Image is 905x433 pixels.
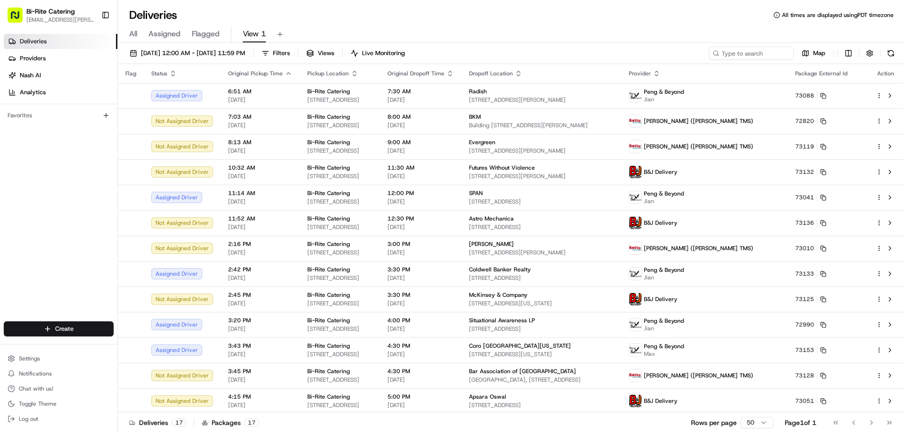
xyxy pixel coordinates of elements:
[469,198,614,205] span: [STREET_ADDRESS]
[228,139,292,146] span: 8:13 AM
[228,274,292,282] span: [DATE]
[19,415,38,423] span: Log out
[4,68,117,83] a: Nash AI
[4,85,117,100] a: Analytics
[307,393,350,400] span: Bi-Rite Catering
[795,346,826,354] button: 73153
[307,113,350,121] span: Bi-Rite Catering
[387,139,454,146] span: 9:00 AM
[228,351,292,358] span: [DATE]
[644,245,753,252] span: [PERSON_NAME] ([PERSON_NAME] TMS)
[469,376,614,384] span: [GEOGRAPHIC_DATA], [STREET_ADDRESS]
[307,300,372,307] span: [STREET_ADDRESS]
[795,117,814,125] span: 72820
[228,240,292,248] span: 2:16 PM
[629,395,642,407] img: profile_bj_cartwheel_2man.png
[691,418,737,427] p: Rows per page
[387,147,454,155] span: [DATE]
[228,198,292,205] span: [DATE]
[709,47,794,60] input: Type to search
[387,223,454,231] span: [DATE]
[469,70,513,77] span: Dropoff Location
[307,147,372,155] span: [STREET_ADDRESS]
[644,168,677,176] span: B&J Delivery
[4,108,114,123] div: Favorites
[151,70,167,77] span: Status
[469,325,614,333] span: [STREET_ADDRESS]
[55,325,74,333] span: Create
[228,172,292,180] span: [DATE]
[26,16,94,24] span: [EMAIL_ADDRESS][PERSON_NAME][DOMAIN_NAME]
[228,223,292,231] span: [DATE]
[4,51,117,66] a: Providers
[307,96,372,104] span: [STREET_ADDRESS]
[4,397,114,410] button: Toggle Theme
[644,350,684,358] span: Max
[4,367,114,380] button: Notifications
[307,164,350,172] span: Bi-Rite Catering
[469,401,614,409] span: [STREET_ADDRESS]
[307,240,350,248] span: Bi-Rite Catering
[469,249,614,256] span: [STREET_ADDRESS][PERSON_NAME]
[362,49,405,57] span: Live Monitoring
[19,400,57,408] span: Toggle Theme
[387,368,454,375] span: 4:30 PM
[629,115,642,127] img: betty.jpg
[795,295,826,303] button: 73125
[307,215,350,222] span: Bi-Rite Catering
[307,189,350,197] span: Bi-Rite Catering
[469,164,535,172] span: Futures Without Violence
[795,143,826,150] button: 73119
[257,47,294,60] button: Filters
[644,295,677,303] span: B&J Delivery
[228,96,292,104] span: [DATE]
[629,293,642,305] img: profile_bj_cartwheel_2man.png
[469,368,576,375] span: Bar Association of [GEOGRAPHIC_DATA]
[629,319,642,331] img: profile_peng_cartwheel.jpg
[795,270,814,278] span: 73133
[387,96,454,104] span: [DATE]
[795,168,814,176] span: 73132
[644,274,684,281] span: Jian
[125,47,249,60] button: [DATE] 12:00 AM - [DATE] 11:59 PM
[387,215,454,222] span: 12:30 PM
[798,47,830,60] button: Map
[795,70,847,77] span: Package External Id
[228,291,292,299] span: 2:45 PM
[795,245,814,252] span: 73010
[387,351,454,358] span: [DATE]
[469,113,481,121] span: BKM
[795,168,826,176] button: 73132
[26,7,75,16] button: Bi-Rite Catering
[469,342,571,350] span: Coro [GEOGRAPHIC_DATA][US_STATE]
[387,300,454,307] span: [DATE]
[795,219,814,227] span: 73136
[307,274,372,282] span: [STREET_ADDRESS]
[644,117,753,125] span: [PERSON_NAME] ([PERSON_NAME] TMS)
[387,198,454,205] span: [DATE]
[228,325,292,333] span: [DATE]
[228,147,292,155] span: [DATE]
[228,215,292,222] span: 11:52 AM
[644,96,684,103] span: Jian
[795,397,826,405] button: 73051
[228,317,292,324] span: 3:20 PM
[644,143,753,150] span: [PERSON_NAME] ([PERSON_NAME] TMS)
[4,4,98,26] button: Bi-Rite Catering[EMAIL_ADDRESS][PERSON_NAME][DOMAIN_NAME]
[884,47,897,60] button: Refresh
[469,88,487,95] span: Radish
[307,223,372,231] span: [STREET_ADDRESS]
[20,54,46,63] span: Providers
[192,28,220,40] span: Flagged
[387,266,454,273] span: 3:30 PM
[644,88,684,96] span: Peng & Beyond
[307,122,372,129] span: [STREET_ADDRESS]
[644,197,684,205] span: Jian
[644,190,684,197] span: Peng & Beyond
[387,113,454,121] span: 8:00 AM
[469,291,527,299] span: McKinsey & Company
[307,172,372,180] span: [STREET_ADDRESS]
[629,90,642,102] img: profile_peng_cartwheel.jpg
[387,376,454,384] span: [DATE]
[4,412,114,425] button: Log out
